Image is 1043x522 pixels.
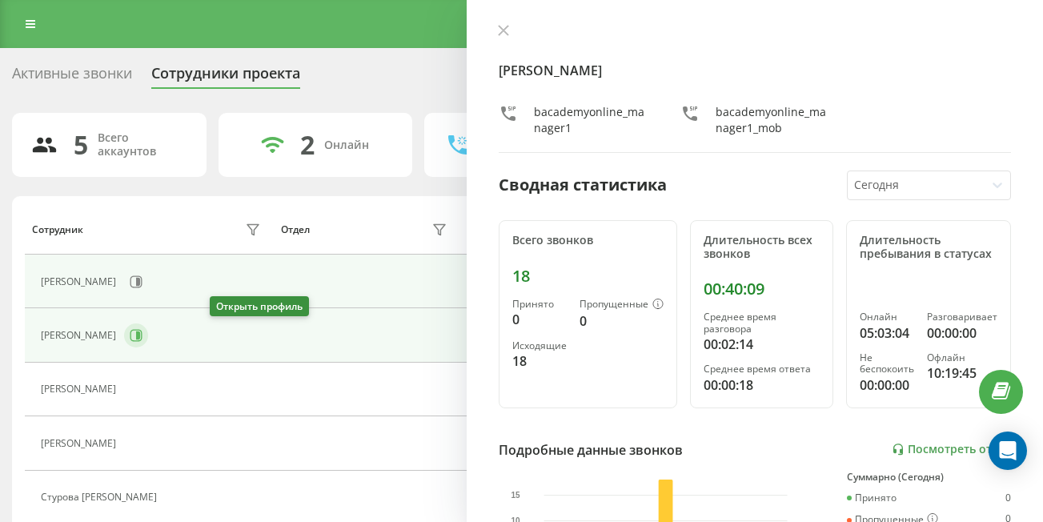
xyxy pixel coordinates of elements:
[927,311,997,323] div: Разговаривает
[927,352,997,363] div: Офлайн
[704,335,820,354] div: 00:02:14
[324,139,369,152] div: Онлайн
[32,224,83,235] div: Сотрудник
[281,224,310,235] div: Отдел
[580,311,664,331] div: 0
[512,340,567,351] div: Исходящие
[927,363,997,383] div: 10:19:45
[512,310,567,329] div: 0
[499,440,683,460] div: Подробные данные звонков
[512,267,664,286] div: 18
[512,351,567,371] div: 18
[12,65,132,90] div: Активные звонки
[512,299,567,310] div: Принято
[41,438,120,449] div: [PERSON_NAME]
[847,472,1011,483] div: Суммарно (Сегодня)
[704,363,820,375] div: Среднее время ответа
[499,173,667,197] div: Сводная статистика
[499,61,1011,80] h4: [PERSON_NAME]
[860,234,997,261] div: Длительность пребывания в статусах
[511,490,520,499] text: 15
[892,443,1011,456] a: Посмотреть отчет
[927,323,997,343] div: 00:00:00
[41,383,120,395] div: [PERSON_NAME]
[512,234,664,247] div: Всего звонков
[534,104,648,136] div: bacademyonline_manager1
[580,299,664,311] div: Пропущенные
[704,375,820,395] div: 00:00:18
[151,65,300,90] div: Сотрудники проекта
[41,330,120,341] div: [PERSON_NAME]
[860,323,914,343] div: 05:03:04
[1005,492,1011,504] div: 0
[300,130,315,160] div: 2
[847,492,897,504] div: Принято
[210,296,309,316] div: Открыть профиль
[989,432,1027,470] div: Open Intercom Messenger
[704,279,820,299] div: 00:40:09
[41,492,161,503] div: Cтурова [PERSON_NAME]
[704,311,820,335] div: Среднее время разговора
[716,104,830,136] div: bacademyonline_manager1_mob
[74,130,88,160] div: 5
[860,311,914,323] div: Онлайн
[41,276,120,287] div: [PERSON_NAME]
[704,234,820,261] div: Длительность всех звонков
[860,352,914,375] div: Не беспокоить
[98,131,187,159] div: Всего аккаунтов
[860,375,914,395] div: 00:00:00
